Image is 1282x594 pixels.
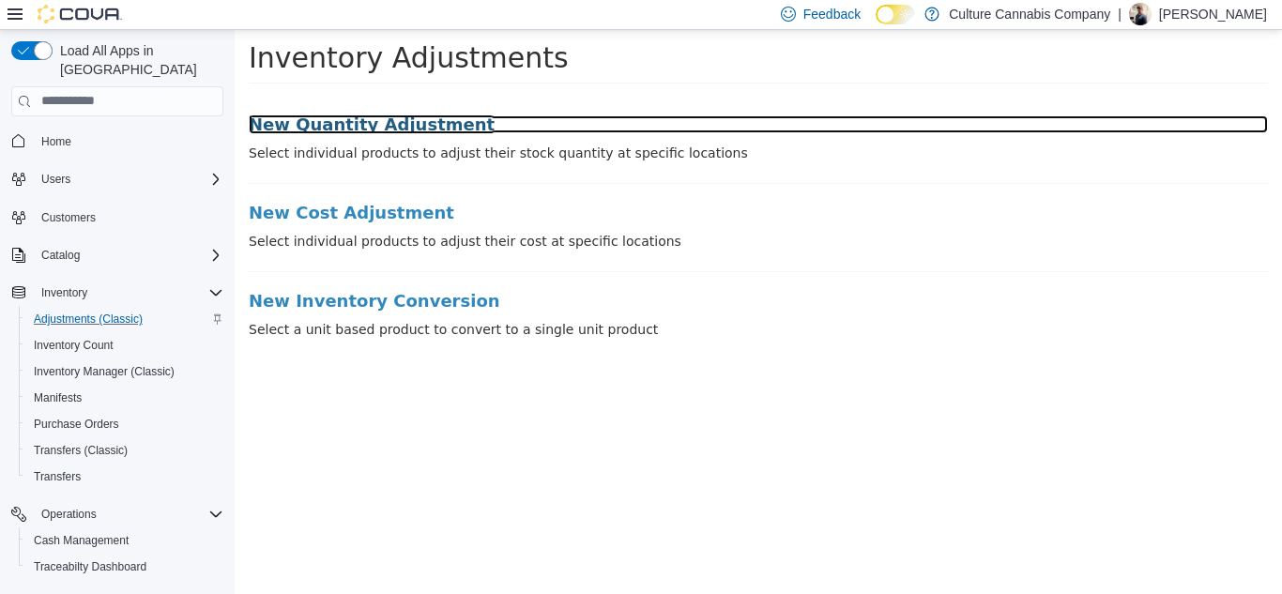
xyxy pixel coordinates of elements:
[34,130,79,153] a: Home
[19,464,231,490] button: Transfers
[876,24,877,25] span: Dark Mode
[34,390,82,405] span: Manifests
[38,5,122,23] img: Cova
[34,244,223,267] span: Catalog
[41,134,71,149] span: Home
[34,282,223,304] span: Inventory
[41,248,80,263] span: Catalog
[34,168,223,190] span: Users
[14,290,1033,310] p: Select a unit based product to convert to a single unit product
[41,507,97,522] span: Operations
[26,360,182,383] a: Inventory Manager (Classic)
[34,244,87,267] button: Catalog
[34,312,143,327] span: Adjustments (Classic)
[41,172,70,187] span: Users
[34,559,146,574] span: Traceabilty Dashboard
[26,529,136,552] a: Cash Management
[26,439,223,462] span: Transfers (Classic)
[19,527,231,554] button: Cash Management
[26,308,150,330] a: Adjustments (Classic)
[4,501,231,527] button: Operations
[34,129,223,153] span: Home
[876,5,915,24] input: Dark Mode
[34,338,114,353] span: Inventory Count
[19,332,231,358] button: Inventory Count
[14,202,1033,221] p: Select individual products to adjust their cost at specific locations
[26,413,127,435] a: Purchase Orders
[19,411,231,437] button: Purchase Orders
[26,334,121,357] a: Inventory Count
[41,285,87,300] span: Inventory
[34,503,223,525] span: Operations
[4,280,231,306] button: Inventory
[19,437,231,464] button: Transfers (Classic)
[26,465,88,488] a: Transfers
[14,85,1033,104] a: New Quantity Adjustment
[4,128,231,155] button: Home
[34,206,223,229] span: Customers
[26,529,223,552] span: Cash Management
[14,114,1033,133] p: Select individual products to adjust their stock quantity at specific locations
[34,443,128,458] span: Transfers (Classic)
[19,554,231,580] button: Traceabilty Dashboard
[41,210,96,225] span: Customers
[4,242,231,268] button: Catalog
[4,166,231,192] button: Users
[19,385,231,411] button: Manifests
[19,358,231,385] button: Inventory Manager (Classic)
[14,174,1033,192] a: New Cost Adjustment
[4,204,231,231] button: Customers
[1159,3,1267,25] p: [PERSON_NAME]
[26,308,223,330] span: Adjustments (Classic)
[1129,3,1152,25] div: Chad Denson
[34,503,104,525] button: Operations
[26,465,223,488] span: Transfers
[19,306,231,332] button: Adjustments (Classic)
[34,469,81,484] span: Transfers
[26,439,135,462] a: Transfers (Classic)
[803,5,861,23] span: Feedback
[26,360,223,383] span: Inventory Manager (Classic)
[26,334,223,357] span: Inventory Count
[34,364,175,379] span: Inventory Manager (Classic)
[34,206,103,229] a: Customers
[34,533,129,548] span: Cash Management
[34,168,78,190] button: Users
[14,262,1033,281] a: New Inventory Conversion
[26,556,223,578] span: Traceabilty Dashboard
[26,556,154,578] a: Traceabilty Dashboard
[26,387,89,409] a: Manifests
[949,3,1110,25] p: Culture Cannabis Company
[34,417,119,432] span: Purchase Orders
[14,11,334,44] span: Inventory Adjustments
[53,41,223,79] span: Load All Apps in [GEOGRAPHIC_DATA]
[26,387,223,409] span: Manifests
[1118,3,1122,25] p: |
[34,282,95,304] button: Inventory
[26,413,223,435] span: Purchase Orders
